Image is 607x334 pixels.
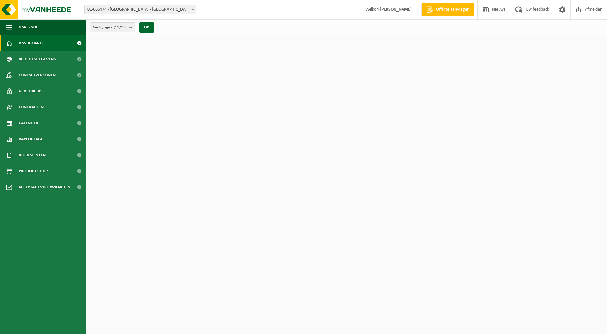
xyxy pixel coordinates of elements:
[85,5,196,14] span: 01-066474 - STORA ENSO LANGERBRUGGE - GENT
[19,163,48,179] span: Product Shop
[421,3,474,16] a: Offerte aanvragen
[19,35,43,51] span: Dashboard
[19,147,46,163] span: Documenten
[19,19,38,35] span: Navigatie
[139,22,154,33] button: OK
[19,67,56,83] span: Contactpersonen
[90,22,135,32] button: Vestigingen(11/11)
[19,179,70,195] span: Acceptatievoorwaarden
[435,6,471,13] span: Offerte aanvragen
[19,115,38,131] span: Kalender
[84,5,196,14] span: 01-066474 - STORA ENSO LANGERBRUGGE - GENT
[19,99,44,115] span: Contracten
[19,131,43,147] span: Rapportage
[114,25,127,29] count: (11/11)
[380,7,412,12] strong: [PERSON_NAME]
[19,83,43,99] span: Gebruikers
[93,23,127,32] span: Vestigingen
[19,51,56,67] span: Bedrijfsgegevens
